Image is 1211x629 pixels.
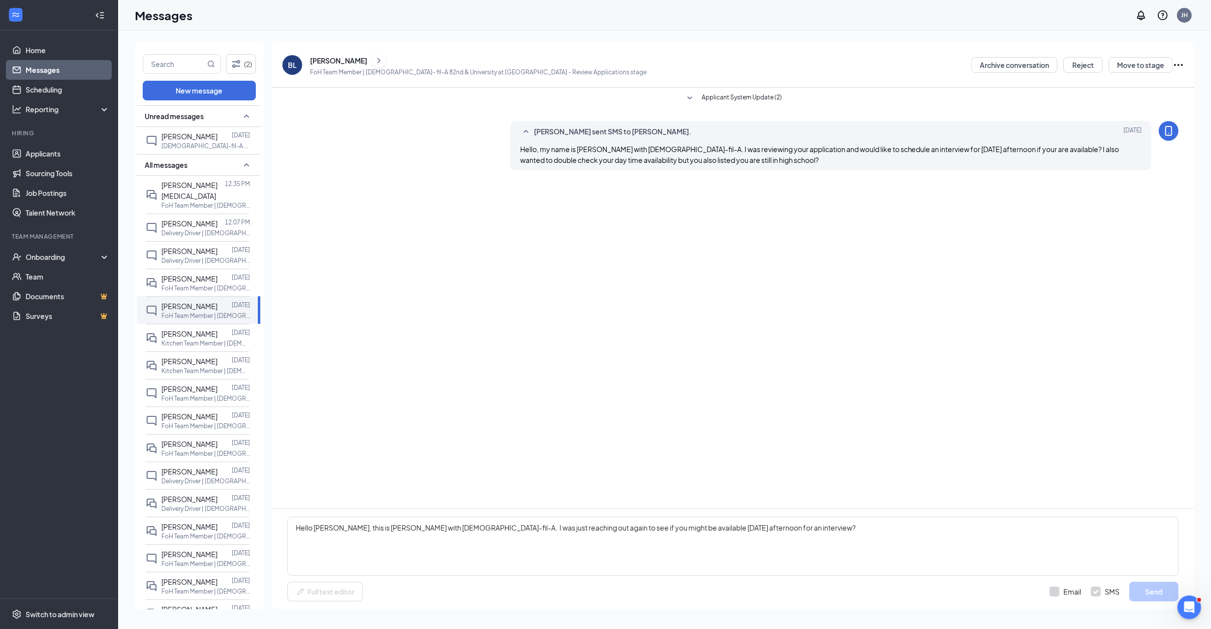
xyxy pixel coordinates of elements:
[161,587,250,596] p: FoH Team Member | [DEMOGRAPHIC_DATA]-fil-A 114th & Quaker at [GEOGRAPHIC_DATA]
[161,394,250,403] p: FoH Team Member | [DEMOGRAPHIC_DATA]-fil-A 114th & Quaker at [GEOGRAPHIC_DATA]
[161,467,217,476] span: [PERSON_NAME]
[1178,596,1201,619] iframe: Intercom live chat
[11,10,21,20] svg: WorkstreamLogo
[146,553,157,565] svg: ChatInactive
[12,609,22,619] svg: Settings
[161,449,250,458] p: FoH Team Member | [DEMOGRAPHIC_DATA]- fil-A 82nd & University at [GEOGRAPHIC_DATA]
[232,246,250,254] p: [DATE]
[161,384,217,393] span: [PERSON_NAME]
[232,549,250,557] p: [DATE]
[161,560,250,568] p: FoH Team Member | [DEMOGRAPHIC_DATA]- fil-A 82nd & University at [GEOGRAPHIC_DATA]
[161,302,217,311] span: [PERSON_NAME]
[310,56,367,65] div: [PERSON_NAME]
[1163,125,1175,137] svg: MobileSms
[287,582,363,601] button: Full text editorPen
[232,466,250,474] p: [DATE]
[161,256,250,265] p: Delivery Driver | [DEMOGRAPHIC_DATA]-fil-A 82nd & University at [GEOGRAPHIC_DATA]
[232,411,250,419] p: [DATE]
[1123,126,1142,138] span: [DATE]
[232,301,250,309] p: [DATE]
[146,525,157,537] svg: DoubleChat
[26,144,110,163] a: Applicants
[1157,9,1169,21] svg: QuestionInfo
[1109,57,1173,73] button: Move to stage
[146,332,157,344] svg: DoubleChat
[161,522,217,531] span: [PERSON_NAME]
[232,328,250,337] p: [DATE]
[232,273,250,282] p: [DATE]
[146,277,157,289] svg: DoubleChat
[12,129,108,137] div: Hiring
[241,159,252,171] svg: SmallChevronUp
[12,104,22,114] svg: Analysis
[372,53,386,68] button: ChevronRight
[161,367,250,375] p: Kitchen Team Member | [DEMOGRAPHIC_DATA]-fil-A 114th & Quaker at [GEOGRAPHIC_DATA]
[161,440,217,448] span: [PERSON_NAME]
[161,577,217,586] span: [PERSON_NAME]
[161,495,217,503] span: [PERSON_NAME]
[26,609,94,619] div: Switch to admin view
[146,387,157,399] svg: ChatInactive
[310,68,647,76] p: FoH Team Member | [DEMOGRAPHIC_DATA]- fil-A 82nd & University at [GEOGRAPHIC_DATA] - Review Appli...
[26,163,110,183] a: Sourcing Tools
[161,605,217,614] span: [PERSON_NAME]
[207,60,215,68] svg: MagnifyingGlass
[12,252,22,262] svg: UserCheck
[241,110,252,122] svg: SmallChevronUp
[143,55,205,73] input: Search
[296,587,306,597] svg: Pen
[288,60,297,70] div: BL
[1173,59,1184,71] svg: Ellipses
[374,55,384,66] svg: ChevronRight
[95,10,105,20] svg: Collapse
[26,80,110,99] a: Scheduling
[520,145,1119,164] span: Hello, my name is [PERSON_NAME] with [DEMOGRAPHIC_DATA]-fil-A. I was reviewing your application a...
[225,180,250,188] p: 12:35 PM
[146,222,157,234] svg: ChatInactive
[161,247,217,255] span: [PERSON_NAME]
[1129,582,1179,601] button: Send
[232,576,250,585] p: [DATE]
[26,306,110,326] a: SurveysCrown
[146,415,157,427] svg: ChatInactive
[161,284,250,292] p: FoH Team Member | [DEMOGRAPHIC_DATA]- fil-A 82nd & University at [GEOGRAPHIC_DATA]
[230,58,242,70] svg: Filter
[26,40,110,60] a: Home
[146,470,157,482] svg: ChatInactive
[232,383,250,392] p: [DATE]
[226,54,256,74] button: Filter (2)
[161,312,250,320] p: FoH Team Member | [DEMOGRAPHIC_DATA]- fil-A 82nd & University at [GEOGRAPHIC_DATA]
[161,132,217,141] span: [PERSON_NAME]
[26,286,110,306] a: DocumentsCrown
[534,126,691,138] span: [PERSON_NAME] sent SMS to [PERSON_NAME].
[146,250,157,261] svg: ChatInactive
[161,201,250,210] p: FoH Team Member | [DEMOGRAPHIC_DATA]- fil-A 82nd & University at [GEOGRAPHIC_DATA]
[161,329,217,338] span: [PERSON_NAME]
[161,422,250,430] p: FoH Team Member | [DEMOGRAPHIC_DATA]- fil-A 82nd & University at [GEOGRAPHIC_DATA]
[287,517,1179,576] textarea: Hello [PERSON_NAME], this is [PERSON_NAME] with [DEMOGRAPHIC_DATA]-fil-A. I was just reaching out...
[232,131,250,139] p: [DATE]
[161,339,250,347] p: Kitchen Team Member | [DEMOGRAPHIC_DATA]-fil-A 114th & Quaker at [GEOGRAPHIC_DATA]
[161,412,217,421] span: [PERSON_NAME]
[26,104,110,114] div: Reporting
[971,57,1057,73] button: Archive conversation
[161,219,217,228] span: [PERSON_NAME]
[232,439,250,447] p: [DATE]
[26,60,110,80] a: Messages
[161,532,250,540] p: FoH Team Member | [DEMOGRAPHIC_DATA]- fil-A 82nd & University at [GEOGRAPHIC_DATA]
[1135,9,1147,21] svg: Notifications
[146,580,157,592] svg: DoubleChat
[161,181,217,200] span: [PERSON_NAME][MEDICAL_DATA]
[225,218,250,226] p: 12:07 PM
[146,442,157,454] svg: DoubleChat
[1181,11,1188,19] div: JH
[145,111,204,121] span: Unread messages
[26,252,101,262] div: Onboarding
[146,360,157,372] svg: DoubleChat
[684,93,696,104] svg: SmallChevronDown
[146,608,157,620] svg: DoubleChat
[161,274,217,283] span: [PERSON_NAME]
[702,93,782,104] span: Applicant System Update (2)
[232,521,250,530] p: [DATE]
[232,604,250,612] p: [DATE]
